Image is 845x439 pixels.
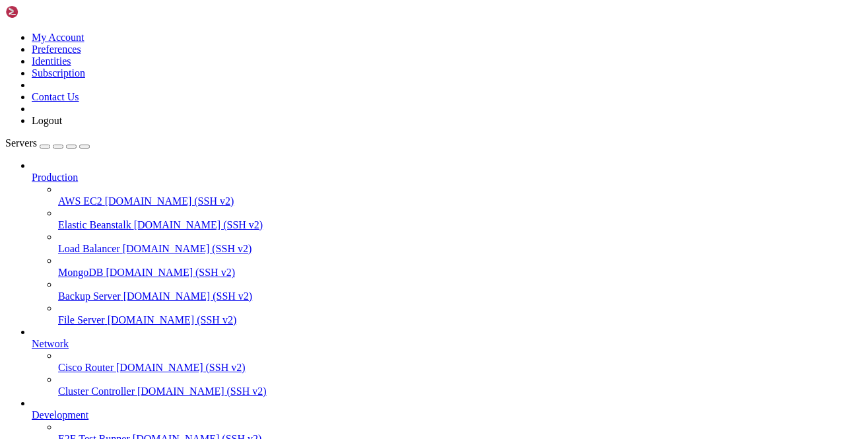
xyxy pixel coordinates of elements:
a: Backup Server [DOMAIN_NAME] (SSH v2) [58,290,840,302]
span: Backup Server [58,290,121,302]
a: AWS EC2 [DOMAIN_NAME] (SSH v2) [58,195,840,207]
a: Production [32,172,840,184]
a: File Server [DOMAIN_NAME] (SSH v2) [58,314,840,326]
li: Load Balancer [DOMAIN_NAME] (SSH v2) [58,231,840,255]
a: Cisco Router [DOMAIN_NAME] (SSH v2) [58,362,840,374]
li: Backup Server [DOMAIN_NAME] (SSH v2) [58,279,840,302]
li: Network [32,326,840,397]
a: My Account [32,32,84,43]
span: Network [32,338,69,349]
span: Servers [5,137,37,149]
li: MongoDB [DOMAIN_NAME] (SSH v2) [58,255,840,279]
a: Servers [5,137,90,149]
span: AWS EC2 [58,195,102,207]
li: Elastic Beanstalk [DOMAIN_NAME] (SSH v2) [58,207,840,231]
span: Production [32,172,78,183]
li: AWS EC2 [DOMAIN_NAME] (SSH v2) [58,184,840,207]
li: File Server [DOMAIN_NAME] (SSH v2) [58,302,840,326]
span: Load Balancer [58,243,120,254]
span: File Server [58,314,105,325]
span: [DOMAIN_NAME] (SSH v2) [105,195,234,207]
a: Development [32,409,840,421]
img: Shellngn [5,5,81,18]
span: [DOMAIN_NAME] (SSH v2) [123,290,253,302]
li: Cisco Router [DOMAIN_NAME] (SSH v2) [58,350,840,374]
span: [DOMAIN_NAME] (SSH v2) [134,219,263,230]
span: [DOMAIN_NAME] (SSH v2) [137,386,267,397]
a: Cluster Controller [DOMAIN_NAME] (SSH v2) [58,386,840,397]
a: Elastic Beanstalk [DOMAIN_NAME] (SSH v2) [58,219,840,231]
span: [DOMAIN_NAME] (SSH v2) [116,362,246,373]
a: Subscription [32,67,85,79]
span: Cisco Router [58,362,114,373]
a: Contact Us [32,91,79,102]
span: [DOMAIN_NAME] (SSH v2) [108,314,237,325]
a: Load Balancer [DOMAIN_NAME] (SSH v2) [58,243,840,255]
span: Development [32,409,88,421]
li: Production [32,160,840,326]
a: Identities [32,55,71,67]
a: MongoDB [DOMAIN_NAME] (SSH v2) [58,267,840,279]
a: Network [32,338,840,350]
span: [DOMAIN_NAME] (SSH v2) [106,267,235,278]
span: MongoDB [58,267,103,278]
span: [DOMAIN_NAME] (SSH v2) [123,243,252,254]
a: Preferences [32,44,81,55]
span: Cluster Controller [58,386,135,397]
a: Logout [32,115,62,126]
span: Elastic Beanstalk [58,219,131,230]
li: Cluster Controller [DOMAIN_NAME] (SSH v2) [58,374,840,397]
